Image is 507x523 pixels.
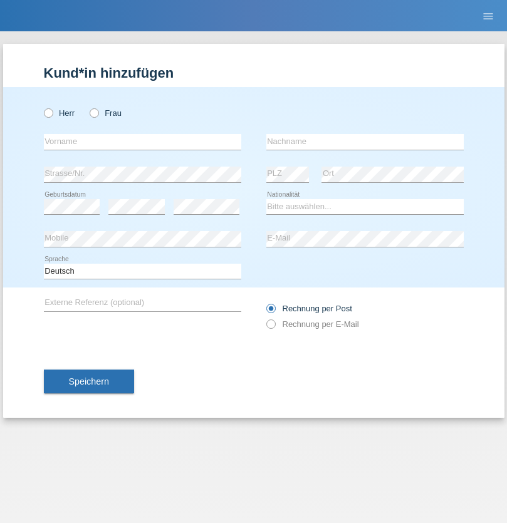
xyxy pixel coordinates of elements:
i: menu [482,10,494,23]
h1: Kund*in hinzufügen [44,65,464,81]
label: Herr [44,108,75,118]
span: Speichern [69,376,109,386]
a: menu [476,12,501,19]
label: Rechnung per Post [266,304,352,313]
input: Herr [44,108,52,117]
label: Frau [90,108,122,118]
input: Rechnung per E-Mail [266,319,274,335]
input: Frau [90,108,98,117]
label: Rechnung per E-Mail [266,319,359,329]
input: Rechnung per Post [266,304,274,319]
button: Speichern [44,370,134,393]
